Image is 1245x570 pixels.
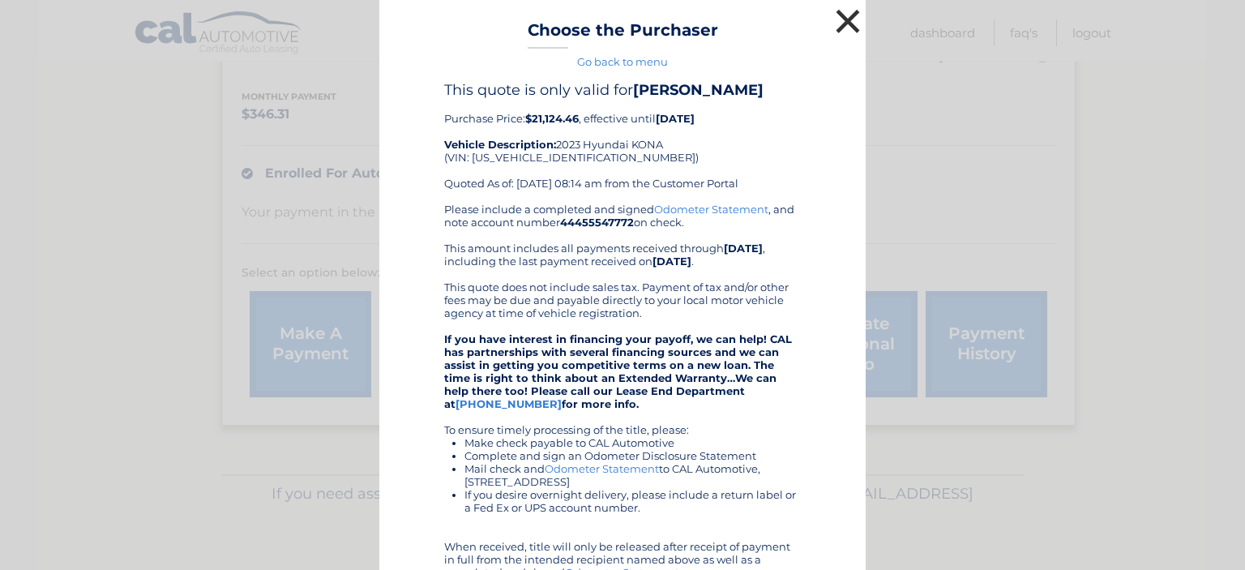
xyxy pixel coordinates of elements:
[464,436,801,449] li: Make check payable to CAL Automotive
[656,112,695,125] b: [DATE]
[464,462,801,488] li: Mail check and to CAL Automotive, [STREET_ADDRESS]
[560,216,634,229] b: 44455547772
[654,203,768,216] a: Odometer Statement
[528,20,718,49] h3: Choose the Purchaser
[832,5,864,37] button: ×
[652,255,691,268] b: [DATE]
[545,462,659,475] a: Odometer Statement
[456,397,562,410] a: [PHONE_NUMBER]
[444,138,556,151] strong: Vehicle Description:
[633,81,764,99] b: [PERSON_NAME]
[577,55,668,68] a: Go back to menu
[464,449,801,462] li: Complete and sign an Odometer Disclosure Statement
[444,332,792,410] strong: If you have interest in financing your payoff, we can help! CAL has partnerships with several fin...
[724,242,763,255] b: [DATE]
[464,488,801,514] li: If you desire overnight delivery, please include a return label or a Fed Ex or UPS account number.
[444,81,801,203] div: Purchase Price: , effective until 2023 Hyundai KONA (VIN: [US_VEHICLE_IDENTIFICATION_NUMBER]) Quo...
[525,112,579,125] b: $21,124.46
[444,81,801,99] h4: This quote is only valid for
